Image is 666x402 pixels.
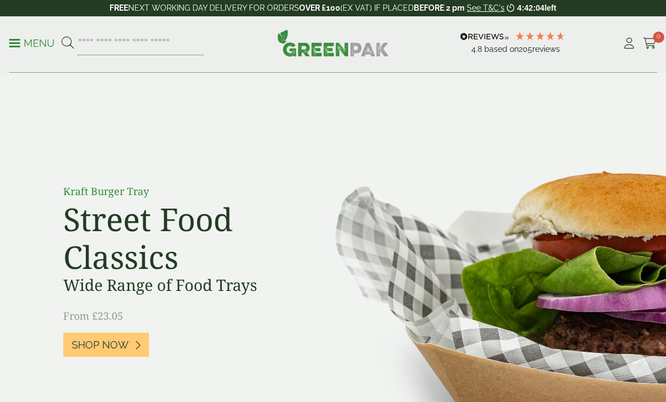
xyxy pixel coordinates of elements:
[63,200,317,276] h2: Street Food Classics
[653,32,664,43] span: 0
[643,35,657,52] a: 0
[9,37,55,50] p: Menu
[9,37,55,48] a: Menu
[484,45,519,54] span: Based on
[622,38,636,49] i: My Account
[63,333,149,357] a: Shop Now
[277,29,389,56] img: GreenPak Supplies
[517,3,544,12] span: 4:42:04
[414,3,465,12] strong: BEFORE 2 pm
[63,184,317,199] p: Kraft Burger Tray
[109,3,128,12] strong: FREE
[299,3,340,12] strong: OVER £100
[63,276,317,295] h3: Wide Range of Food Trays
[643,38,657,49] i: Cart
[515,31,566,41] div: 4.79 Stars
[545,3,557,12] span: left
[532,45,560,54] span: reviews
[460,33,509,41] img: REVIEWS.io
[519,45,532,54] span: 205
[63,309,123,323] span: From £23.05
[72,339,129,351] span: Shop Now
[467,3,505,12] a: See T&C's
[471,45,484,54] span: 4.8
